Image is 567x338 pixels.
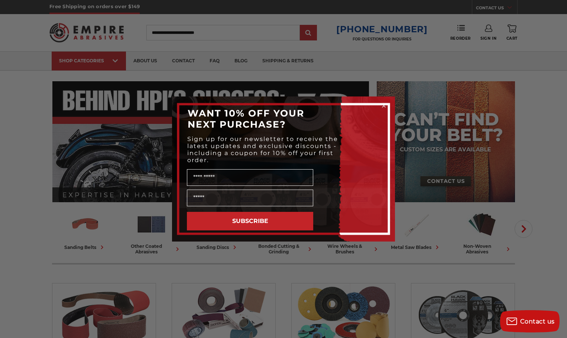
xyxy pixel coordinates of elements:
span: WANT 10% OFF YOUR NEXT PURCHASE? [188,108,304,130]
input: Email [187,190,313,206]
button: Contact us [500,310,560,332]
button: Close dialog [380,102,388,109]
button: SUBSCRIBE [187,212,313,230]
span: Contact us [520,318,555,325]
span: Sign up for our newsletter to receive the latest updates and exclusive discounts - including a co... [187,135,338,164]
